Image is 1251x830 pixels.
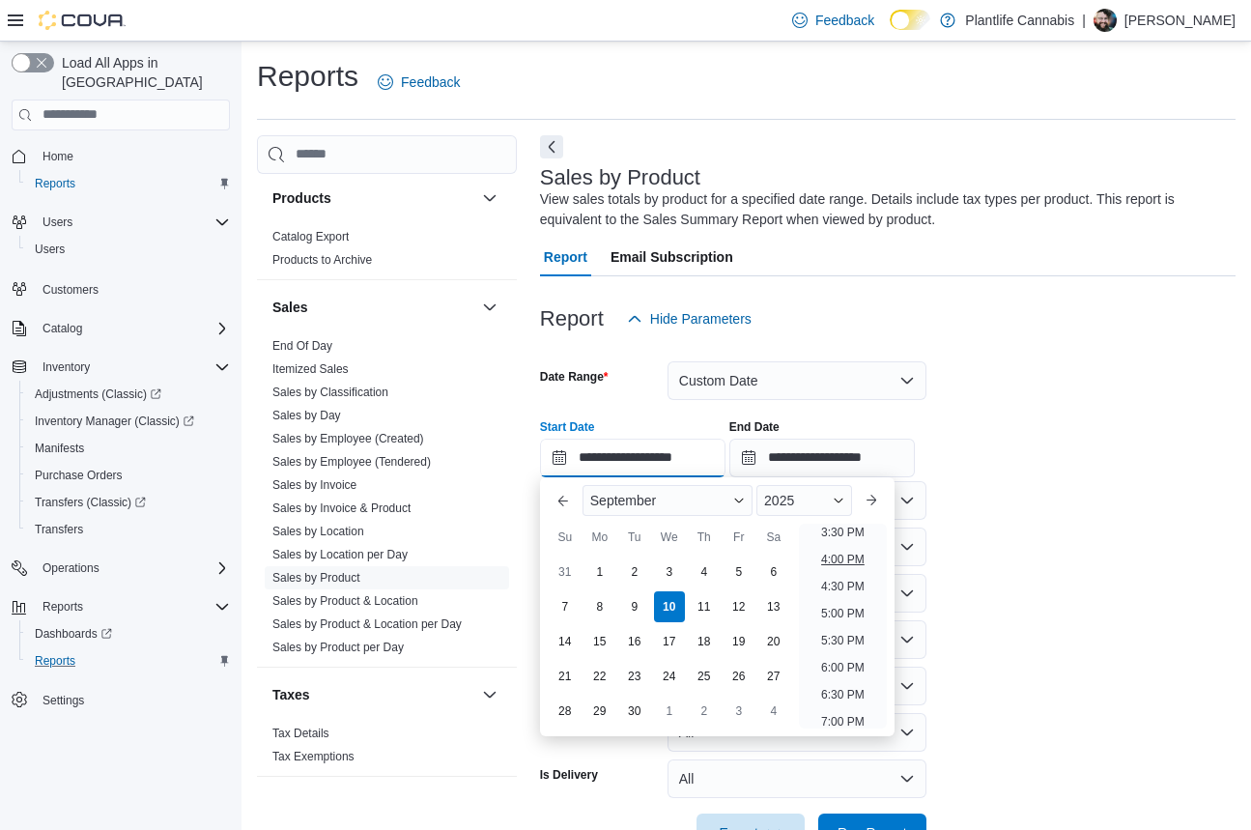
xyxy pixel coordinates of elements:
[27,238,230,261] span: Users
[19,236,238,263] button: Users
[899,493,915,508] button: Open list of options
[799,524,887,729] ul: Time
[550,661,581,692] div: day-21
[584,522,615,553] div: Mo
[272,548,408,561] a: Sales by Location per Day
[35,689,92,712] a: Settings
[27,172,230,195] span: Reports
[370,63,468,101] a: Feedback
[4,354,238,381] button: Inventory
[813,575,872,598] li: 4:30 PM
[35,276,230,301] span: Customers
[724,557,754,587] div: day-5
[619,626,650,657] div: day-16
[548,485,579,516] button: Previous Month
[272,726,329,741] span: Tax Details
[35,145,81,168] a: Home
[813,656,872,679] li: 6:00 PM
[1094,9,1117,32] div: Wesley Lynch
[899,539,915,555] button: Open list of options
[35,414,194,429] span: Inventory Manager (Classic)
[35,522,83,537] span: Transfers
[27,464,130,487] a: Purchase Orders
[724,696,754,727] div: day-3
[35,626,112,642] span: Dashboards
[4,209,238,236] button: Users
[27,622,120,645] a: Dashboards
[890,10,930,30] input: Dark Mode
[272,571,360,585] a: Sales by Product
[583,485,753,516] div: Button. Open the month selector. September is currently selected.
[272,230,349,243] a: Catalog Export
[35,557,107,580] button: Operations
[272,339,332,353] a: End Of Day
[272,298,308,317] h3: Sales
[689,661,720,692] div: day-25
[619,661,650,692] div: day-23
[668,361,926,400] button: Custom Date
[1082,9,1086,32] p: |
[758,626,789,657] div: day-20
[611,238,733,276] span: Email Subscription
[540,419,595,435] label: Start Date
[272,478,356,492] a: Sales by Invoice
[890,30,891,31] span: Dark Mode
[550,591,581,622] div: day-7
[35,144,230,168] span: Home
[272,749,355,764] span: Tax Exemptions
[540,189,1226,230] div: View sales totals by product for a specified date range. Details include tax types per product. T...
[272,501,411,515] a: Sales by Invoice & Product
[272,641,404,654] a: Sales by Product per Day
[272,385,388,400] span: Sales by Classification
[4,593,238,620] button: Reports
[43,693,84,708] span: Settings
[35,595,230,618] span: Reports
[272,362,349,376] a: Itemized Sales
[272,431,424,446] span: Sales by Employee (Created)
[35,595,91,618] button: Reports
[19,408,238,435] a: Inventory Manager (Classic)
[619,591,650,622] div: day-9
[4,274,238,302] button: Customers
[584,696,615,727] div: day-29
[272,338,332,354] span: End Of Day
[35,441,84,456] span: Manifests
[272,727,329,740] a: Tax Details
[27,464,230,487] span: Purchase Orders
[35,317,90,340] button: Catalog
[43,599,83,615] span: Reports
[478,296,501,319] button: Sales
[4,142,238,170] button: Home
[272,525,364,538] a: Sales by Location
[272,252,372,268] span: Products to Archive
[540,307,604,330] h3: Report
[758,557,789,587] div: day-6
[35,356,230,379] span: Inventory
[35,557,230,580] span: Operations
[19,489,238,516] a: Transfers (Classic)
[478,186,501,210] button: Products
[590,493,656,508] span: September
[272,253,372,267] a: Products to Archive
[27,491,154,514] a: Transfers (Classic)
[813,629,872,652] li: 5:30 PM
[813,683,872,706] li: 6:30 PM
[27,383,230,406] span: Adjustments (Classic)
[27,518,91,541] a: Transfers
[27,649,83,673] a: Reports
[584,557,615,587] div: day-1
[272,229,349,244] span: Catalog Export
[35,211,80,234] button: Users
[1124,9,1236,32] p: [PERSON_NAME]
[19,462,238,489] button: Purchase Orders
[4,686,238,714] button: Settings
[43,215,72,230] span: Users
[27,622,230,645] span: Dashboards
[272,616,462,632] span: Sales by Product & Location per Day
[689,696,720,727] div: day-2
[27,437,92,460] a: Manifests
[272,386,388,399] a: Sales by Classification
[54,53,230,92] span: Load All Apps in [GEOGRAPHIC_DATA]
[650,309,752,329] span: Hide Parameters
[654,591,685,622] div: day-10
